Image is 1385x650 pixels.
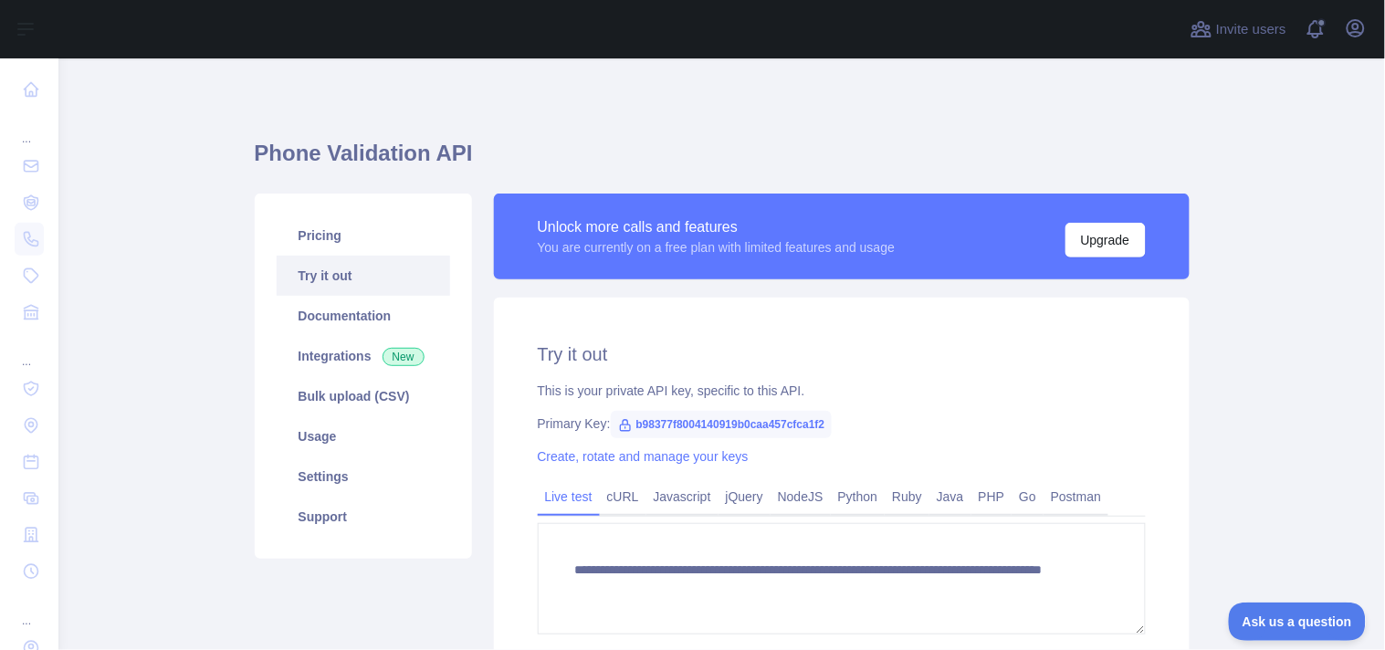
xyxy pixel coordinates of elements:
[277,456,450,497] a: Settings
[277,376,450,416] a: Bulk upload (CSV)
[538,482,600,511] a: Live test
[277,497,450,537] a: Support
[277,296,450,336] a: Documentation
[277,336,450,376] a: Integrations New
[831,482,886,511] a: Python
[15,592,44,628] div: ...
[1065,223,1146,257] button: Upgrade
[771,482,831,511] a: NodeJS
[538,382,1146,400] div: This is your private API key, specific to this API.
[929,482,971,511] a: Java
[255,139,1190,183] h1: Phone Validation API
[719,482,771,511] a: jQuery
[1229,603,1367,641] iframe: Toggle Customer Support
[1012,482,1044,511] a: Go
[277,416,450,456] a: Usage
[538,216,896,238] div: Unlock more calls and features
[971,482,1013,511] a: PHP
[277,256,450,296] a: Try it out
[15,332,44,369] div: ...
[1216,19,1286,40] span: Invite users
[538,341,1146,367] h2: Try it out
[646,482,719,511] a: Javascript
[538,238,896,257] div: You are currently on a free plan with limited features and usage
[611,411,833,438] span: b98377f8004140919b0caa457cfca1f2
[538,449,749,464] a: Create, rotate and manage your keys
[1044,482,1108,511] a: Postman
[538,414,1146,433] div: Primary Key:
[1187,15,1290,44] button: Invite users
[885,482,929,511] a: Ruby
[600,482,646,511] a: cURL
[383,348,425,366] span: New
[15,110,44,146] div: ...
[277,215,450,256] a: Pricing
